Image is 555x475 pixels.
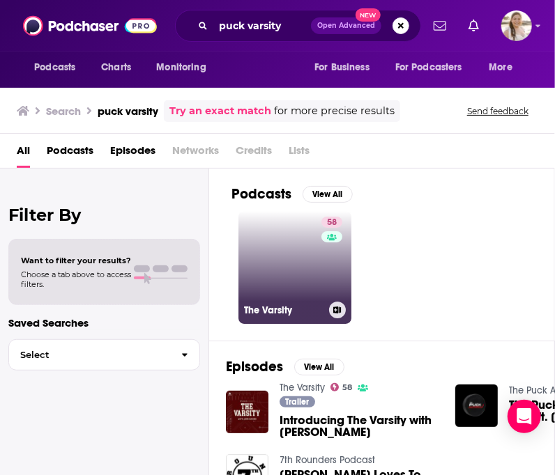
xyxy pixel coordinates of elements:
[501,10,532,41] span: Logged in as acquavie
[395,58,462,77] span: For Podcasters
[280,454,375,466] a: 7th Rounders Podcast
[236,139,272,168] span: Credits
[480,54,531,81] button: open menu
[294,359,344,375] button: View All
[305,54,387,81] button: open menu
[156,58,206,77] span: Monitoring
[455,384,498,427] img: The Puck Authority Podcast EP16 ft. Jayna Hefford
[285,398,309,406] span: Trailer
[231,185,291,203] h2: Podcasts
[21,256,131,265] span: Want to filter your results?
[47,139,93,168] a: Podcasts
[311,17,381,34] button: Open AdvancedNew
[24,54,93,81] button: open menu
[101,58,131,77] span: Charts
[110,139,155,168] a: Episodes
[274,103,395,119] span: for more precise results
[226,358,283,375] h2: Episodes
[8,316,200,329] p: Saved Searches
[213,15,311,37] input: Search podcasts, credits, & more...
[280,382,325,394] a: The Varsity
[146,54,224,81] button: open menu
[356,8,381,22] span: New
[321,217,342,228] a: 58
[501,10,532,41] img: User Profile
[463,105,533,117] button: Send feedback
[428,14,452,38] a: Show notifications dropdown
[280,414,439,438] a: Introducing The Varsity with John Ourand
[289,139,310,168] span: Lists
[8,205,200,225] h2: Filter By
[244,304,324,316] h3: The Varsity
[489,58,513,77] span: More
[327,216,337,230] span: 58
[98,104,158,118] h3: puck varsity
[226,358,344,375] a: EpisodesView All
[169,103,271,119] a: Try an exact match
[330,383,353,391] a: 58
[238,211,351,324] a: 58The Varsity
[21,270,131,289] span: Choose a tab above to access filters.
[463,14,485,38] a: Show notifications dropdown
[226,391,268,433] img: Introducing The Varsity with John Ourand
[280,414,439,438] span: Introducing The Varsity with [PERSON_NAME]
[8,339,200,371] button: Select
[303,186,353,203] button: View All
[317,22,375,29] span: Open Advanced
[46,104,81,118] h3: Search
[342,384,352,391] span: 58
[386,54,482,81] button: open menu
[231,185,353,203] a: PodcastsView All
[92,54,139,81] a: Charts
[172,139,219,168] span: Networks
[17,139,30,168] a: All
[501,10,532,41] button: Show profile menu
[314,58,370,77] span: For Business
[9,350,170,359] span: Select
[175,10,421,42] div: Search podcasts, credits, & more...
[34,58,75,77] span: Podcasts
[23,13,157,39] img: Podchaser - Follow, Share and Rate Podcasts
[508,400,541,433] div: Open Intercom Messenger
